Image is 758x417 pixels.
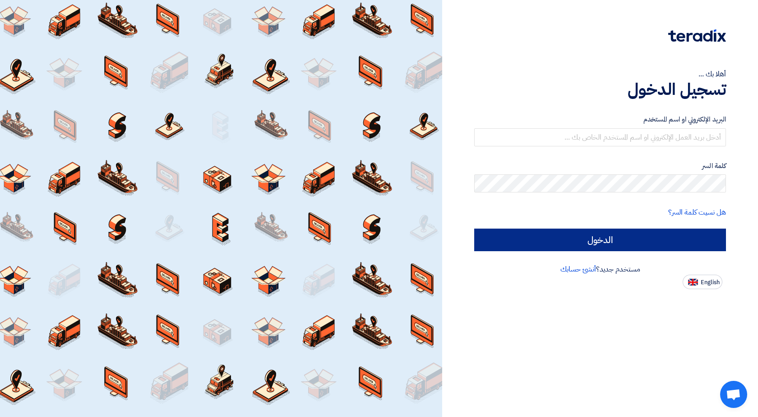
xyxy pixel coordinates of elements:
div: أهلا بك ... [474,69,726,80]
a: أنشئ حسابك [560,264,596,275]
span: English [701,279,720,286]
input: أدخل بريد العمل الإلكتروني او اسم المستخدم الخاص بك ... [474,128,726,146]
a: Open chat [720,381,747,408]
h1: تسجيل الدخول [474,80,726,99]
label: البريد الإلكتروني او اسم المستخدم [474,114,726,125]
a: هل نسيت كلمة السر؟ [668,207,726,218]
img: en-US.png [688,279,698,286]
label: كلمة السر [474,161,726,171]
input: الدخول [474,229,726,251]
button: English [683,275,722,289]
div: مستخدم جديد؟ [474,264,726,275]
img: Teradix logo [668,29,726,42]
